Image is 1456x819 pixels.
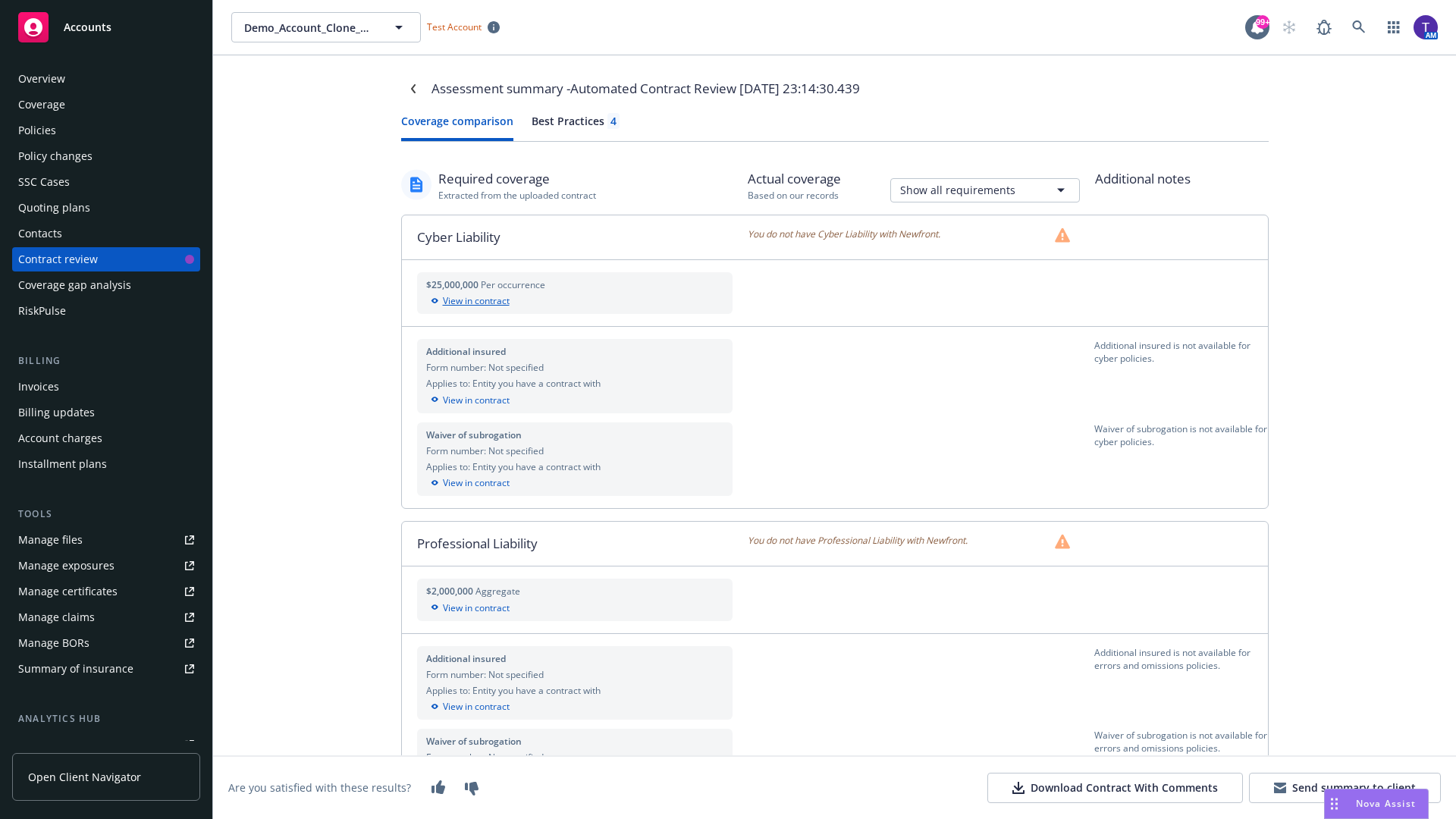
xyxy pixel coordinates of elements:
span: Nova Assist [1356,797,1416,810]
span: Aggregate [475,585,520,598]
div: Account charges [18,426,102,450]
div: View in contract [426,476,724,490]
div: Policies [18,118,56,143]
div: Coverage [18,93,65,117]
span: $25,000,000 [426,278,481,291]
a: Policy changes [12,144,200,168]
a: Search [1344,12,1374,42]
div: Applies to: Entity you have a contract with [426,460,724,473]
div: Billing updates [18,400,95,425]
div: RiskPulse [18,299,66,323]
span: You do not have Cyber Liability with Newfront. [748,227,940,243]
a: Policies [12,118,200,143]
a: Installment plans [12,452,200,476]
div: Quoting plans [18,196,90,220]
div: Installment plans [18,452,107,476]
a: Manage exposures [12,554,200,578]
button: Coverage comparison [401,113,513,141]
a: RiskPulse [12,299,200,323]
a: Overview [12,67,200,91]
div: Cyber Liability [402,215,748,259]
div: Assessment summary - Automated Contract Review [DATE] 23:14:30.439 [431,79,860,99]
div: View in contract [426,294,724,308]
a: Manage files [12,528,200,552]
div: Coverage gap analysis [18,273,131,297]
div: Waiver of subrogation [426,735,724,748]
div: Best Practices [532,113,620,129]
div: Waiver of subrogation [426,428,724,441]
div: Form number: Not specified [426,444,724,457]
div: Invoices [18,375,59,399]
div: Manage files [18,528,83,552]
span: Open Client Navigator [28,769,141,785]
span: Per occurrence [481,278,545,291]
div: Overview [18,67,65,91]
div: Loss summary generator [18,733,144,757]
a: Manage certificates [12,579,200,604]
span: Test Account [427,20,482,33]
div: Applies to: Entity you have a contract with [426,684,724,697]
div: Based on our records [748,189,841,202]
span: Accounts [64,21,111,33]
div: Additional insured [426,652,724,665]
button: Download Contract With Comments [987,773,1243,803]
div: Are you satisfied with these results? [228,780,411,796]
a: Coverage gap analysis [12,273,200,297]
button: Nova Assist [1324,789,1429,819]
img: photo [1414,15,1438,39]
a: Invoices [12,375,200,399]
div: Required coverage [438,169,596,189]
span: Test Account [421,19,506,35]
div: Professional Liability [402,522,748,566]
button: Demo_Account_Clone_QA_CR_Tests_Client [231,12,421,42]
a: Contract review [12,247,200,271]
div: Contacts [18,221,62,246]
div: Billing [12,353,200,369]
div: Manage certificates [18,579,118,604]
div: 4 [610,113,617,129]
div: Form number: Not specified [426,361,724,374]
div: View in contract [426,700,724,714]
a: Navigate back [401,77,425,101]
div: Manage exposures [18,554,115,578]
div: Applies to: Entity you have a contract with [426,377,724,390]
div: View in contract [426,601,724,615]
div: Form number: Not specified [426,751,724,764]
a: Summary of insurance [12,657,200,681]
span: Demo_Account_Clone_QA_CR_Tests_Client [244,20,375,36]
div: Form number: Not specified [426,668,724,681]
a: Start snowing [1274,12,1304,42]
a: Manage claims [12,605,200,629]
div: Analytics hub [12,711,200,726]
div: Download Contract With Comments [1012,780,1218,795]
a: Billing updates [12,400,200,425]
span: $2,000,000 [426,585,475,598]
div: 99+ [1256,15,1269,29]
div: Manage BORs [18,631,89,655]
div: View in contract [426,394,724,407]
div: Send summary to client [1274,780,1416,795]
a: Contacts [12,221,200,246]
a: Coverage [12,93,200,117]
div: Actual coverage [748,169,841,189]
div: Drag to move [1325,789,1344,818]
div: Waiver of subrogation is not available for cyber policies. [1094,422,1267,496]
div: Additional insured is not available for cyber policies. [1094,339,1267,413]
div: Waiver of subrogation is not available for errors and omissions policies. [1094,729,1267,802]
div: Summary of insurance [18,657,133,681]
div: Additional insured is not available for errors and omissions policies. [1094,646,1267,720]
div: Additional insured [426,345,724,358]
a: Report a Bug [1309,12,1339,42]
div: Tools [12,507,200,522]
div: Manage claims [18,605,95,629]
div: Additional notes [1095,169,1269,189]
button: Send summary to client [1249,773,1441,803]
a: SSC Cases [12,170,200,194]
div: Contract review [18,247,98,271]
div: Policy changes [18,144,93,168]
a: Manage BORs [12,631,200,655]
a: Accounts [12,6,200,49]
a: Quoting plans [12,196,200,220]
a: Account charges [12,426,200,450]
